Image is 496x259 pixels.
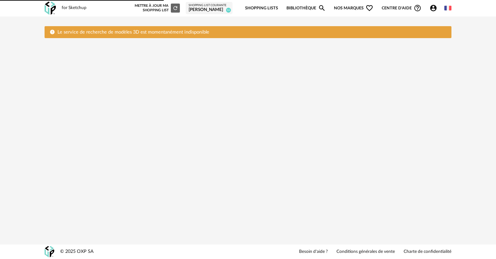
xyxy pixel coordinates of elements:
[404,249,451,255] a: Charte de confidentialité
[429,4,440,12] span: Account Circle icon
[336,249,395,255] a: Conditions générales de vente
[172,6,178,10] span: Refresh icon
[45,246,54,257] img: OXP
[382,4,421,12] span: Centre d'aideHelp Circle Outline icon
[245,1,278,16] a: Shopping Lists
[189,4,230,13] a: Shopping List courante [PERSON_NAME] 16
[286,1,326,16] a: BibliothèqueMagnify icon
[226,8,231,13] span: 16
[366,4,373,12] span: Heart Outline icon
[57,30,209,35] span: Le service de recherche de modèles 3D est momentanément indisponible
[62,5,87,11] div: for Sketchup
[414,4,421,12] span: Help Circle Outline icon
[318,4,326,12] span: Magnify icon
[334,1,373,16] span: Nos marques
[429,4,437,12] span: Account Circle icon
[189,4,230,7] div: Shopping List courante
[60,249,94,255] div: © 2025 OXP SA
[189,7,230,13] div: [PERSON_NAME]
[444,5,451,12] img: fr
[45,2,56,15] img: OXP
[299,249,328,255] a: Besoin d'aide ?
[133,4,180,13] div: Mettre à jour ma Shopping List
